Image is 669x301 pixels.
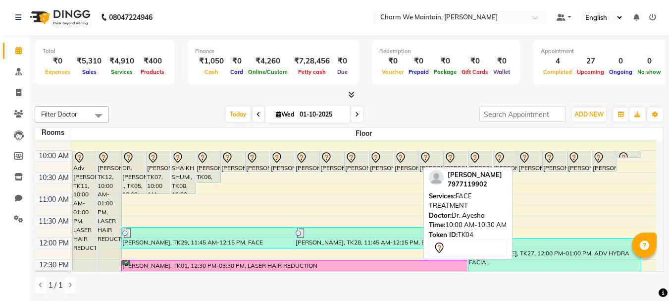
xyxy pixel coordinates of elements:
[635,56,664,67] div: 0
[196,151,220,182] div: [PERSON_NAME], TK06, 10:00 AM-10:45 AM, SPOT SCAR [MEDICAL_DATA] TREATMENT
[491,68,513,75] span: Wallet
[109,3,153,31] b: 08047224946
[246,56,290,67] div: ₹4,260
[429,170,444,185] img: profile
[541,68,574,75] span: Completed
[147,151,170,193] div: [PERSON_NAME], TK07, 10:00 AM-11:00 AM, LASER HAIR REDUCTION
[49,280,62,291] span: 1 / 1
[479,107,566,122] input: Search Appointment
[37,194,71,205] div: 11:00 AM
[379,47,513,56] div: Redemption
[43,68,73,75] span: Expenses
[574,111,604,118] span: ADD NEW
[270,151,294,172] div: [PERSON_NAME], TK09, 10:00 AM-10:30 AM, FACE TREATMENT
[607,56,635,67] div: 0
[607,68,635,75] span: Ongoing
[491,56,513,67] div: ₹0
[138,68,167,75] span: Products
[171,151,195,193] div: SHAIKH SHUMI, TK08, 10:00 AM-11:00 AM, LASER HAIR REDUCTION
[97,151,121,281] div: [PERSON_NAME], TK12, 10:00 AM-01:00 PM, LASER HAIR REDUCTION
[444,151,467,172] div: [PERSON_NAME], TK19, 10:00 AM-10:30 AM, FACE TREATMENT
[296,68,328,75] span: Petty cash
[80,68,99,75] span: Sales
[105,56,138,67] div: ₹4,910
[574,56,607,67] div: 27
[406,68,431,75] span: Prepaid
[541,47,664,56] div: Appointment
[429,211,507,221] div: Dr. Ayesha
[35,127,71,138] div: Rooms
[345,151,368,172] div: [PERSON_NAME], TK14, 10:00 AM-10:30 AM, FACE TREATMENT
[228,56,246,67] div: ₹0
[406,56,431,67] div: ₹0
[431,56,459,67] div: ₹0
[394,151,418,172] div: [PERSON_NAME], TK04, 10:00 AM-10:30 AM, FACE TREATMENT
[273,111,297,118] span: Wed
[122,228,294,248] div: [PERSON_NAME], TK29, 11:45 AM-12:15 PM, FACE TREATMENT
[572,108,606,121] button: ADD NEW
[468,239,641,281] div: [PERSON_NAME], TK27, 12:00 PM-01:00 PM, ADV HYDRA FACIAL
[43,47,167,56] div: Total
[71,127,657,140] span: Floor
[41,110,77,118] span: Filter Doctor
[108,68,135,75] span: Services
[295,151,319,172] div: [PERSON_NAME], TK22, 10:00 AM-10:30 AM, FACE TREATMENT
[617,151,641,157] div: [PERSON_NAME], TK24, 10:00 AM-10:10 AM, PACKAGE RENEWAL
[369,151,393,172] div: [PERSON_NAME], TK18, 10:00 AM-10:30 AM, FACE TREATMENT
[226,107,251,122] span: Today
[419,151,443,172] div: [PERSON_NAME], TK25, 10:00 AM-10:30 AM, CLASSIC GLUTA
[493,151,517,172] div: [PERSON_NAME], TK26, 10:00 AM-10:30 AM, PREMIUM GLUTA
[541,56,574,67] div: 4
[25,3,93,31] img: logo
[459,56,491,67] div: ₹0
[567,151,591,172] div: [PERSON_NAME], TK21, 10:00 AM-10:30 AM, FACE TREATMENT
[574,68,607,75] span: Upcoming
[195,56,228,67] div: ₹1,050
[73,151,97,281] div: Adv [PERSON_NAME], TK11, 10:00 AM-01:00 PM, LASER HAIR REDUCTION
[195,47,351,56] div: Finance
[448,180,502,189] div: 7977119902
[431,68,459,75] span: Package
[429,231,458,239] span: Token ID:
[379,68,406,75] span: Voucher
[37,238,71,248] div: 12:00 PM
[429,230,507,240] div: TK04
[543,151,566,172] div: [PERSON_NAME], TK13, 10:00 AM-10:30 AM, FACE TREATMENT
[335,68,350,75] span: Due
[334,56,351,67] div: ₹0
[37,216,71,227] div: 11:30 AM
[429,192,456,200] span: Services:
[459,68,491,75] span: Gift Cards
[246,151,269,172] div: [PERSON_NAME], TK20, 10:00 AM-10:30 AM, FACE TREATMENT
[295,228,467,248] div: [PERSON_NAME], TK28, 11:45 AM-12:15 PM, BASIC HYDRA FACIAL
[37,260,71,270] div: 12:30 PM
[73,56,105,67] div: ₹5,310
[138,56,167,67] div: ₹400
[379,56,406,67] div: ₹0
[290,56,334,67] div: ₹7,28,456
[202,68,221,75] span: Cash
[518,151,542,172] div: [PERSON_NAME], TK16, 10:00 AM-10:30 AM, FACE TREATMENT
[221,151,245,172] div: [PERSON_NAME], TK17, 10:00 AM-10:30 AM, FACE TREATMENT
[122,151,146,193] div: DR.[PERSON_NAME].N ., TK05, 10:00 AM-11:00 AM, WEIGHT LOSS [MEDICAL_DATA]
[246,68,290,75] span: Online/Custom
[429,220,507,230] div: 10:00 AM-10:30 AM
[429,211,452,219] span: Doctor:
[468,151,492,172] div: [PERSON_NAME], TK23, 10:00 AM-10:30 AM, CLASSIC GLUTA
[37,173,71,183] div: 10:30 AM
[320,151,344,172] div: [PERSON_NAME], TK10, 10:00 AM-10:30 AM, FACE TREATMENT
[592,151,616,172] div: [PERSON_NAME], TK15, 10:00 AM-10:30 AM, FACE TREATMENT
[43,56,73,67] div: ₹0
[429,221,445,229] span: Time:
[37,151,71,161] div: 10:00 AM
[448,171,502,179] span: [PERSON_NAME]
[635,68,664,75] span: No show
[297,107,346,122] input: 2025-10-01
[228,68,246,75] span: Card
